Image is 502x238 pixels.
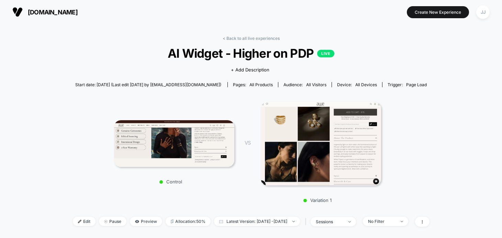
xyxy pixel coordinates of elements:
span: all devices [355,82,377,87]
span: Start date: [DATE] (Last edit [DATE] by [EMAIL_ADDRESS][DOMAIN_NAME]) [75,82,221,87]
div: Audience: [283,82,326,87]
img: rebalance [171,219,174,223]
img: end [401,221,403,222]
img: end [292,221,295,222]
div: JJ [476,5,490,19]
span: + Add Description [231,67,269,73]
button: Create New Experience [407,6,469,18]
img: end [104,220,108,223]
span: Edit [73,217,96,226]
p: Variation 1 [257,197,378,203]
span: all products [249,82,273,87]
img: Control main [114,120,234,167]
span: VS [245,140,250,146]
img: calendar [219,220,223,223]
span: Allocation: 50% [166,217,211,226]
span: | [303,217,311,227]
img: edit [78,220,81,223]
a: < Back to all live experiences [223,36,280,41]
span: Page Load [406,82,427,87]
span: Pause [99,217,126,226]
img: Variation 1 main [261,102,381,186]
span: AI Widget - Higher on PDP [90,46,411,60]
div: Trigger: [388,82,427,87]
img: Visually logo [12,7,23,17]
div: No Filter [368,219,395,224]
div: sessions [316,219,343,224]
p: LIVE [317,50,334,57]
button: JJ [474,5,492,19]
img: end [348,221,351,223]
p: Control [111,179,231,184]
div: Pages: [233,82,273,87]
span: Latest Version: [DATE] - [DATE] [214,217,300,226]
span: Preview [130,217,162,226]
span: All Visitors [306,82,326,87]
span: [DOMAIN_NAME] [28,9,78,16]
button: [DOMAIN_NAME] [10,7,80,18]
span: Device: [332,82,382,87]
